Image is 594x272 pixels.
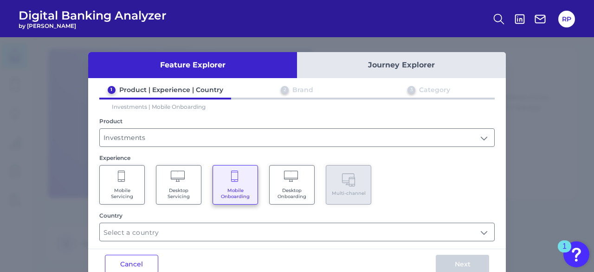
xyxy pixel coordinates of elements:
[108,86,116,94] div: 1
[558,11,575,27] button: RP
[213,165,258,205] button: Mobile Onboarding
[119,86,223,94] div: Product | Experience | Country
[104,187,140,199] span: Mobile Servicing
[281,86,289,94] div: 2
[19,22,167,29] span: by [PERSON_NAME]
[297,52,506,78] button: Journey Explorer
[99,118,495,125] div: Product
[332,190,366,196] span: Multi-channel
[156,165,201,205] button: Desktop Servicing
[562,246,567,259] div: 1
[218,187,253,199] span: Mobile Onboarding
[88,52,297,78] button: Feature Explorer
[563,241,589,267] button: Open Resource Center, 1 new notification
[407,86,415,94] div: 3
[161,187,196,199] span: Desktop Servicing
[274,187,310,199] span: Desktop Onboarding
[99,103,218,110] p: Investments | Mobile Onboarding
[292,86,313,94] div: Brand
[99,154,495,161] div: Experience
[100,223,494,241] input: Select a country
[99,212,495,219] div: Country
[419,86,450,94] div: Category
[19,8,167,22] span: Digital Banking Analyzer
[326,165,371,205] button: Multi-channel
[99,165,145,205] button: Mobile Servicing
[269,165,315,205] button: Desktop Onboarding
